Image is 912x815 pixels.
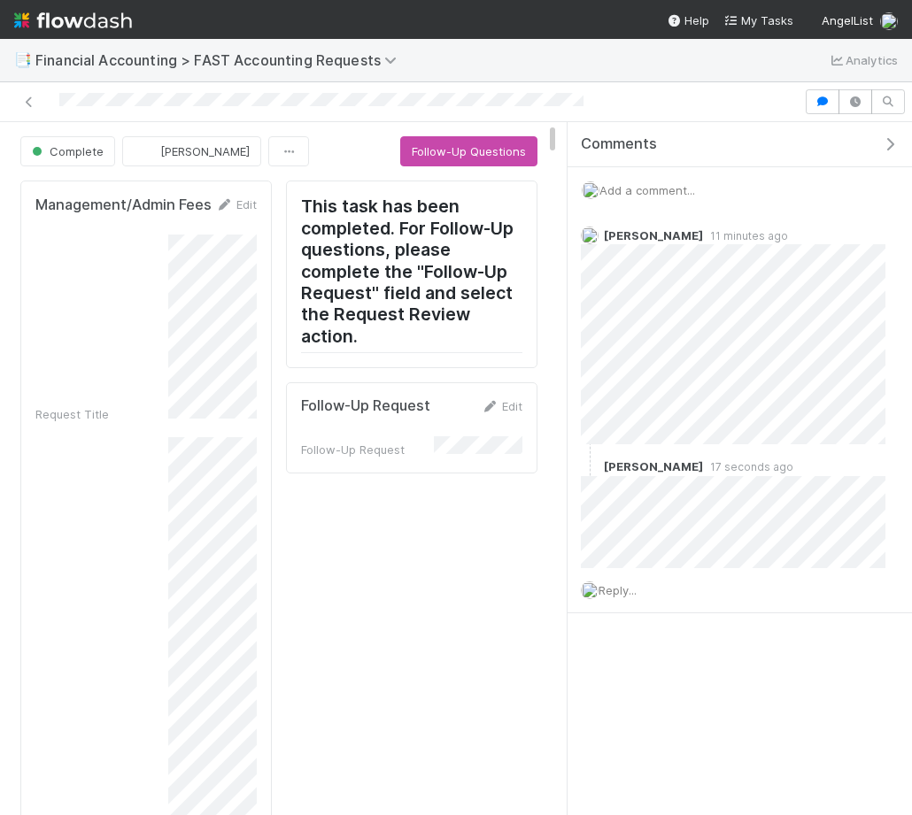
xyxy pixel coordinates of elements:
[14,52,32,67] span: 📑
[160,144,250,158] span: [PERSON_NAME]
[35,51,406,69] span: Financial Accounting > FAST Accounting Requests
[599,183,695,197] span: Add a comment...
[28,144,104,158] span: Complete
[301,441,434,458] div: Follow-Up Request
[880,12,898,30] img: avatar_18c010e4-930e-4480-823a-7726a265e9dd.png
[604,459,703,473] span: [PERSON_NAME]
[604,228,703,242] span: [PERSON_NAME]
[400,136,537,166] button: Follow-Up Questions
[20,136,115,166] button: Complete
[481,399,522,413] a: Edit
[137,142,155,160] img: avatar_c0d2ec3f-77e2-40ea-8107-ee7bdb5edede.png
[703,229,788,242] span: 11 minutes ago
[703,460,793,473] span: 17 seconds ago
[35,405,168,423] div: Request Title
[581,581,599,599] img: avatar_18c010e4-930e-4480-823a-7726a265e9dd.png
[215,197,257,211] a: Edit
[667,12,709,29] div: Help
[723,13,793,27] span: My Tasks
[581,135,657,153] span: Comments
[301,397,430,415] h5: Follow-Up Request
[581,458,599,476] img: avatar_c0d2ec3f-77e2-40ea-8107-ee7bdb5edede.png
[581,227,599,244] img: avatar_8d06466b-a936-4205-8f52-b0cc03e2a179.png
[301,196,522,352] h2: This task has been completed. For Follow-Up questions, please complete the "Follow-Up Request" fi...
[723,12,793,29] a: My Tasks
[122,136,261,166] button: [PERSON_NAME]
[35,196,212,214] h5: Management/Admin Fees
[14,5,132,35] img: logo-inverted-e16ddd16eac7371096b0.svg
[822,13,873,27] span: AngelList
[828,50,898,71] a: Analytics
[599,583,637,597] span: Reply...
[582,181,599,199] img: avatar_18c010e4-930e-4480-823a-7726a265e9dd.png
